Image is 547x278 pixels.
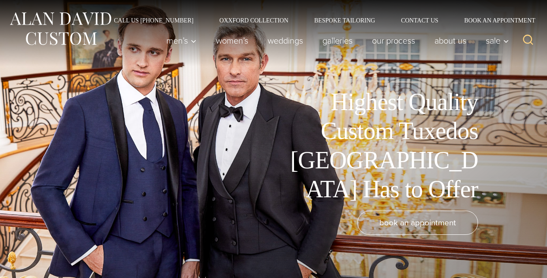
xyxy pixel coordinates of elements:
img: Alan David Custom [9,9,112,48]
a: Galleries [313,32,363,49]
a: Contact Us [388,17,451,23]
a: Bespoke Tailoring [301,17,388,23]
nav: Primary Navigation [157,32,514,49]
a: Our Process [363,32,425,49]
nav: Secondary Navigation [101,17,538,23]
a: Women’s [206,32,258,49]
span: Men’s [166,36,197,45]
a: weddings [258,32,313,49]
a: Call Us [PHONE_NUMBER] [101,17,206,23]
button: View Search Form [518,30,538,51]
a: Oxxford Collection [206,17,301,23]
span: book an appointment [379,216,456,229]
a: About Us [425,32,476,49]
span: Sale [486,36,509,45]
h1: Highest Quality Custom Tuxedos [GEOGRAPHIC_DATA] Has to Offer [284,88,478,204]
a: Book an Appointment [451,17,538,23]
a: book an appointment [357,211,478,235]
